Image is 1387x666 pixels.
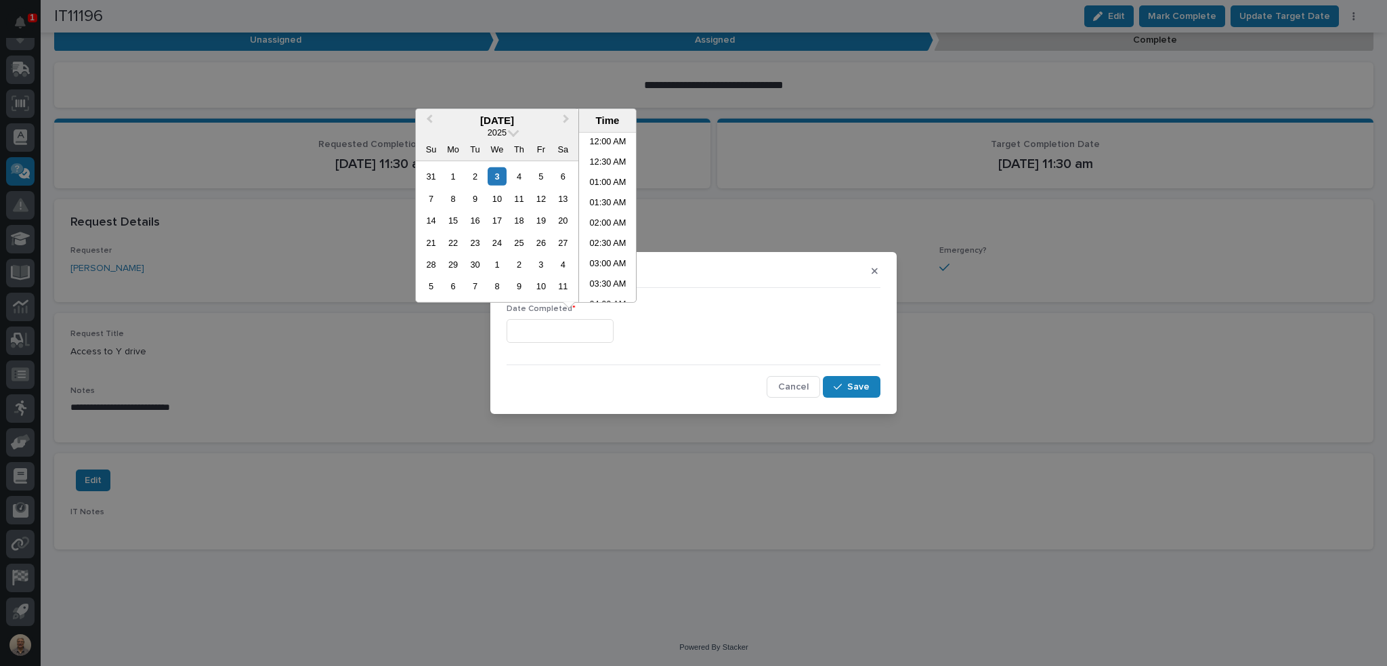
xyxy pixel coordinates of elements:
div: Choose Tuesday, September 9th, 2025 [466,189,484,207]
span: Cancel [778,381,809,393]
div: Choose Wednesday, September 3rd, 2025 [488,167,506,186]
li: 12:00 AM [579,133,637,153]
div: Choose Friday, October 10th, 2025 [532,277,550,295]
div: Choose Sunday, September 7th, 2025 [422,189,440,207]
div: Choose Monday, September 22nd, 2025 [444,233,462,251]
li: 01:00 AM [579,173,637,194]
li: 04:00 AM [579,295,637,316]
div: Choose Saturday, September 6th, 2025 [554,167,572,186]
div: Choose Sunday, August 31st, 2025 [422,167,440,186]
li: 12:30 AM [579,153,637,173]
button: Previous Month [417,110,439,132]
div: Choose Thursday, September 25th, 2025 [510,233,528,251]
div: Mo [444,140,462,159]
div: Sa [554,140,572,159]
div: Choose Saturday, September 20th, 2025 [554,211,572,230]
span: 2025 [488,127,507,138]
li: 03:00 AM [579,255,637,275]
li: 01:30 AM [579,194,637,214]
div: Choose Friday, September 5th, 2025 [532,167,550,186]
div: Choose Wednesday, October 8th, 2025 [488,277,506,295]
div: We [488,140,506,159]
div: Choose Monday, September 1st, 2025 [444,167,462,186]
span: Save [847,381,870,393]
div: Choose Wednesday, September 17th, 2025 [488,211,506,230]
div: Choose Wednesday, October 1st, 2025 [488,255,506,274]
li: 03:30 AM [579,275,637,295]
div: Choose Monday, September 15th, 2025 [444,211,462,230]
div: Choose Saturday, September 13th, 2025 [554,189,572,207]
div: Choose Thursday, September 4th, 2025 [510,167,528,186]
div: month 2025-09 [420,165,574,297]
button: Save [823,376,880,398]
div: Choose Thursday, September 11th, 2025 [510,189,528,207]
li: 02:00 AM [579,214,637,234]
div: Choose Thursday, October 9th, 2025 [510,277,528,295]
div: Choose Saturday, September 27th, 2025 [554,233,572,251]
div: [DATE] [416,115,578,127]
div: Choose Sunday, September 21st, 2025 [422,233,440,251]
div: Choose Thursday, October 2nd, 2025 [510,255,528,274]
div: Choose Friday, September 26th, 2025 [532,233,550,251]
div: Choose Monday, October 6th, 2025 [444,277,462,295]
div: Choose Tuesday, October 7th, 2025 [466,277,484,295]
div: Choose Sunday, October 5th, 2025 [422,277,440,295]
div: Th [510,140,528,159]
div: Time [582,115,633,127]
div: Choose Sunday, September 14th, 2025 [422,211,440,230]
div: Choose Monday, September 8th, 2025 [444,189,462,207]
div: Choose Tuesday, September 30th, 2025 [466,255,484,274]
div: Choose Tuesday, September 16th, 2025 [466,211,484,230]
div: Choose Friday, October 3rd, 2025 [532,255,550,274]
div: Choose Tuesday, September 2nd, 2025 [466,167,484,186]
div: Tu [466,140,484,159]
div: Choose Friday, September 19th, 2025 [532,211,550,230]
div: Choose Saturday, October 4th, 2025 [554,255,572,274]
button: Cancel [767,376,820,398]
div: Choose Thursday, September 18th, 2025 [510,211,528,230]
span: Date Completed [507,305,576,313]
button: Next Month [557,110,578,132]
div: Fr [532,140,550,159]
div: Choose Monday, September 29th, 2025 [444,255,462,274]
div: Su [422,140,440,159]
div: Choose Tuesday, September 23rd, 2025 [466,233,484,251]
div: Choose Saturday, October 11th, 2025 [554,277,572,295]
div: Choose Sunday, September 28th, 2025 [422,255,440,274]
div: Choose Wednesday, September 10th, 2025 [488,189,506,207]
div: Choose Friday, September 12th, 2025 [532,189,550,207]
div: Choose Wednesday, September 24th, 2025 [488,233,506,251]
li: 02:30 AM [579,234,637,255]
